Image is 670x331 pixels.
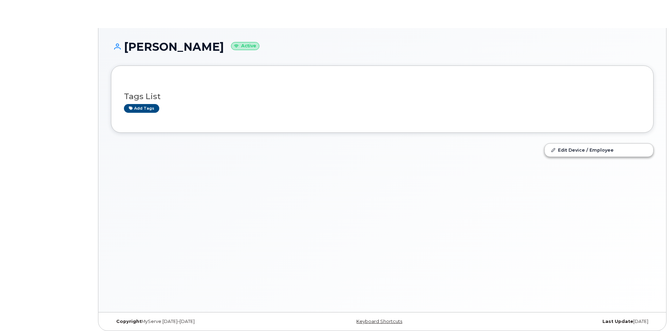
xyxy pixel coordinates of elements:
[356,319,402,324] a: Keyboard Shortcuts
[124,92,641,101] h3: Tags List
[124,104,159,113] a: Add tags
[111,319,292,324] div: MyServe [DATE]–[DATE]
[473,319,654,324] div: [DATE]
[116,319,141,324] strong: Copyright
[111,41,654,53] h1: [PERSON_NAME]
[602,319,633,324] strong: Last Update
[231,42,259,50] small: Active
[545,144,653,156] a: Edit Device / Employee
